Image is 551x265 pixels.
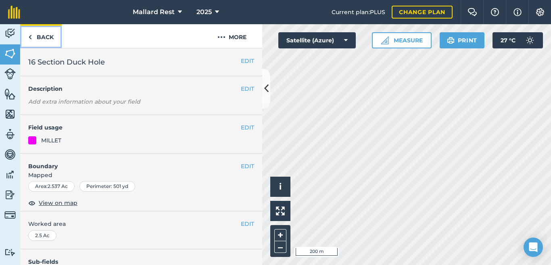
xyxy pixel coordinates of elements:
[79,181,135,192] div: Perimeter : 501 yd
[41,136,61,145] div: MILLET
[20,154,241,171] h4: Boundary
[440,32,485,48] button: Print
[28,198,35,208] img: svg+xml;base64,PHN2ZyB4bWxucz0iaHR0cDovL3d3dy53My5vcmcvMjAwMC9zdmciIHdpZHRoPSIxOCIgaGVpZ2h0PSIyNC...
[513,7,522,17] img: svg+xml;base64,PHN2ZyB4bWxucz0iaHR0cDovL3d3dy53My5vcmcvMjAwMC9zdmciIHdpZHRoPSIxNyIgaGVpZ2h0PSIxNy...
[28,32,32,42] img: svg+xml;base64,PHN2ZyB4bWxucz0iaHR0cDovL3d3dy53My5vcmcvMjAwMC9zdmciIHdpZHRoPSI5IiBoZWlnaHQ9IjI0Ii...
[28,230,56,241] div: 2.5 Ac
[493,32,543,48] button: 27 °C
[4,169,16,181] img: svg+xml;base64,PD94bWwgdmVyc2lvbj0iMS4wIiBlbmNvZGluZz0idXRmLTgiPz4KPCEtLSBHZW5lcmF0b3I6IEFkb2JlIE...
[241,84,254,93] button: EDIT
[202,24,262,48] button: More
[241,123,254,132] button: EDIT
[270,177,290,197] button: i
[392,6,453,19] a: Change plan
[447,35,455,45] img: svg+xml;base64,PHN2ZyB4bWxucz0iaHR0cDovL3d3dy53My5vcmcvMjAwMC9zdmciIHdpZHRoPSIxOSIgaGVpZ2h0PSIyNC...
[28,123,241,132] h4: Field usage
[28,98,140,105] em: Add extra information about your field
[28,181,75,192] div: Area : 2.537 Ac
[28,198,77,208] button: View on map
[133,7,175,17] span: Mallard Rest
[241,56,254,65] button: EDIT
[39,198,77,207] span: View on map
[4,27,16,40] img: svg+xml;base64,PD94bWwgdmVyc2lvbj0iMS4wIiBlbmNvZGluZz0idXRmLTgiPz4KPCEtLSBHZW5lcmF0b3I6IEFkb2JlIE...
[196,7,212,17] span: 2025
[522,32,538,48] img: svg+xml;base64,PD94bWwgdmVyc2lvbj0iMS4wIiBlbmNvZGluZz0idXRmLTgiPz4KPCEtLSBHZW5lcmF0b3I6IEFkb2JlIE...
[372,32,432,48] button: Measure
[241,162,254,171] button: EDIT
[4,209,16,221] img: svg+xml;base64,PD94bWwgdmVyc2lvbj0iMS4wIiBlbmNvZGluZz0idXRmLTgiPz4KPCEtLSBHZW5lcmF0b3I6IEFkb2JlIE...
[4,248,16,256] img: svg+xml;base64,PD94bWwgdmVyc2lvbj0iMS4wIiBlbmNvZGluZz0idXRmLTgiPz4KPCEtLSBHZW5lcmF0b3I6IEFkb2JlIE...
[241,219,254,228] button: EDIT
[4,88,16,100] img: svg+xml;base64,PHN2ZyB4bWxucz0iaHR0cDovL3d3dy53My5vcmcvMjAwMC9zdmciIHdpZHRoPSI1NiIgaGVpZ2h0PSI2MC...
[4,128,16,140] img: svg+xml;base64,PD94bWwgdmVyc2lvbj0iMS4wIiBlbmNvZGluZz0idXRmLTgiPz4KPCEtLSBHZW5lcmF0b3I6IEFkb2JlIE...
[535,8,545,16] img: A cog icon
[4,108,16,120] img: svg+xml;base64,PHN2ZyB4bWxucz0iaHR0cDovL3d3dy53My5vcmcvMjAwMC9zdmciIHdpZHRoPSI1NiIgaGVpZ2h0PSI2MC...
[28,84,254,93] h4: Description
[274,241,286,253] button: –
[490,8,500,16] img: A question mark icon
[4,189,16,201] img: svg+xml;base64,PD94bWwgdmVyc2lvbj0iMS4wIiBlbmNvZGluZz0idXRmLTgiPz4KPCEtLSBHZW5lcmF0b3I6IEFkb2JlIE...
[20,171,262,179] span: Mapped
[20,24,62,48] a: Back
[276,207,285,215] img: Four arrows, one pointing top left, one top right, one bottom right and the last bottom left
[28,56,105,68] span: 16 Section Duck Hole
[28,219,254,228] span: Worked area
[332,8,385,17] span: Current plan : PLUS
[4,148,16,161] img: svg+xml;base64,PD94bWwgdmVyc2lvbj0iMS4wIiBlbmNvZGluZz0idXRmLTgiPz4KPCEtLSBHZW5lcmF0b3I6IEFkb2JlIE...
[381,36,389,44] img: Ruler icon
[279,182,282,192] span: i
[501,32,516,48] span: 27 ° C
[524,238,543,257] div: Open Intercom Messenger
[278,32,356,48] button: Satellite (Azure)
[274,229,286,241] button: +
[8,6,20,19] img: fieldmargin Logo
[4,68,16,79] img: svg+xml;base64,PD94bWwgdmVyc2lvbj0iMS4wIiBlbmNvZGluZz0idXRmLTgiPz4KPCEtLSBHZW5lcmF0b3I6IEFkb2JlIE...
[4,48,16,60] img: svg+xml;base64,PHN2ZyB4bWxucz0iaHR0cDovL3d3dy53My5vcmcvMjAwMC9zdmciIHdpZHRoPSI1NiIgaGVpZ2h0PSI2MC...
[468,8,477,16] img: Two speech bubbles overlapping with the left bubble in the forefront
[217,32,225,42] img: svg+xml;base64,PHN2ZyB4bWxucz0iaHR0cDovL3d3dy53My5vcmcvMjAwMC9zdmciIHdpZHRoPSIyMCIgaGVpZ2h0PSIyNC...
